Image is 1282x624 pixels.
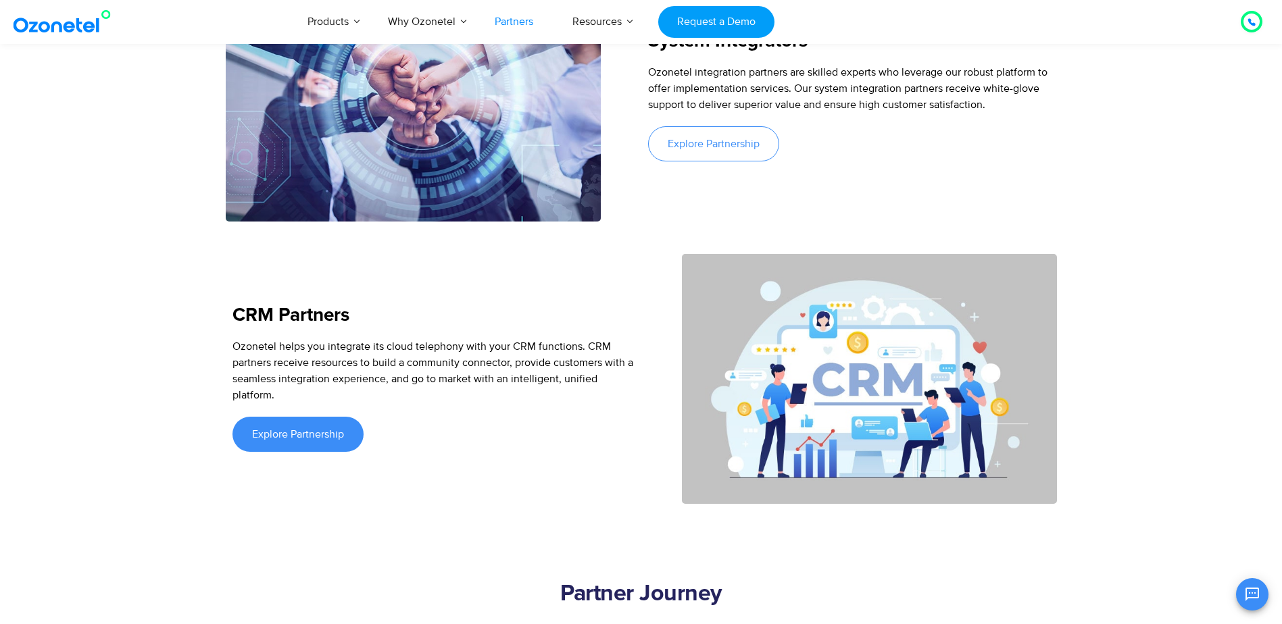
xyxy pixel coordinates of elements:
a: Request a Demo [658,6,774,38]
span: Explore Partnership [668,138,760,149]
h5: CRM Partners [232,306,635,325]
a: Explore Partnership [232,417,364,452]
h2: Partner Journey [232,581,1050,608]
div: Ozonetel integration partners are skilled experts who leverage our robust platform to offer imple... [648,64,1050,113]
span: Explore Partnership [252,429,344,440]
a: Explore Partnership [648,126,779,161]
button: Open chat [1236,578,1268,610]
div: Ozonetel helps you integrate its cloud telephony with your CRM functions. CRM partners receive re... [232,338,635,403]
